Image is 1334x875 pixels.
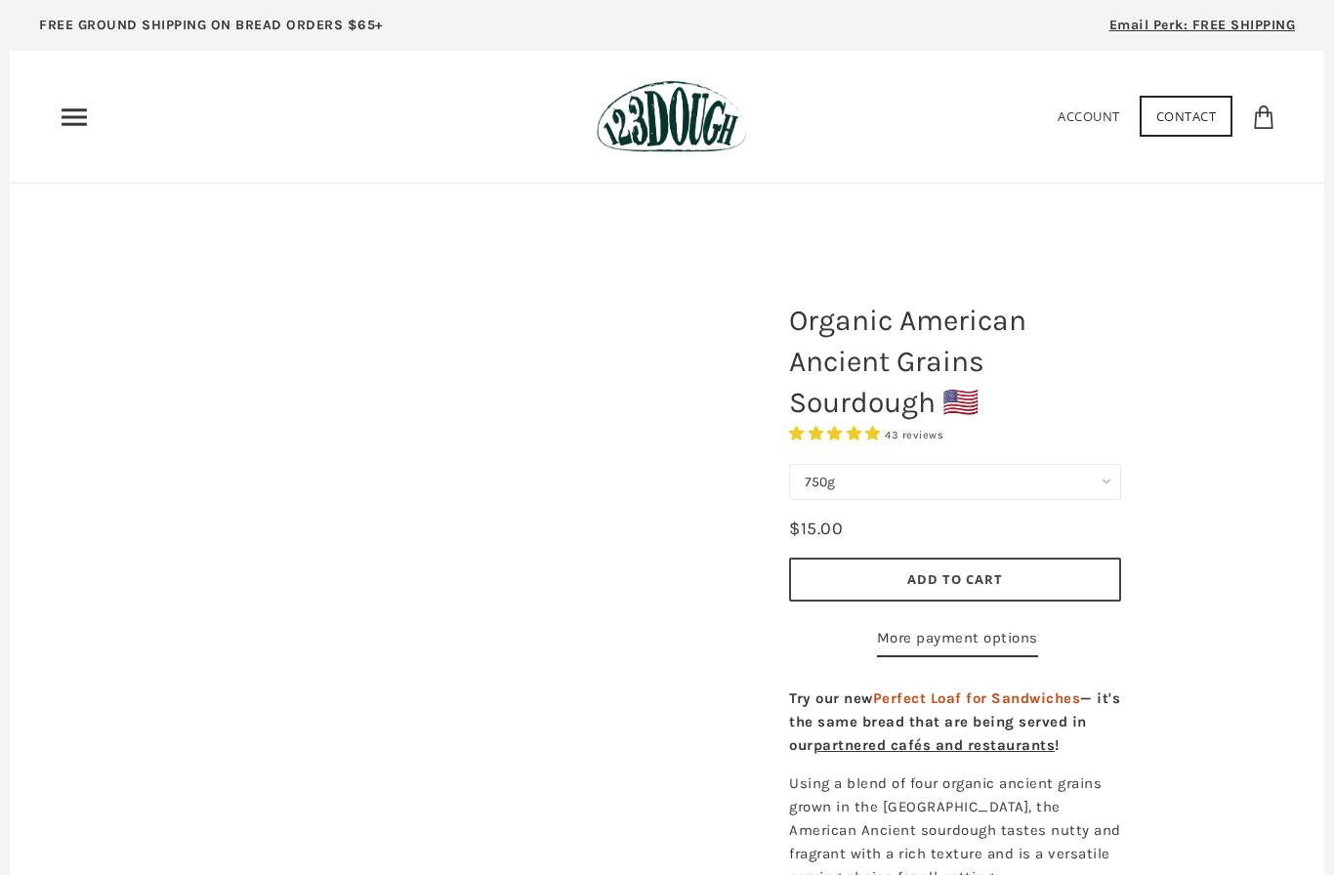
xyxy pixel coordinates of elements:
[789,558,1121,602] button: Add to Cart
[10,10,413,51] a: FREE GROUND SHIPPING ON BREAD ORDERS $65+
[877,626,1038,657] a: More payment options
[1140,96,1233,137] a: Contact
[774,290,1136,433] h1: Organic American Ancient Grains Sourdough 🇺🇸
[813,736,1056,754] a: partnered cafés and restaurants
[885,429,943,441] span: 43 reviews
[873,689,1081,707] span: Perfect Loaf for Sandwiches
[1109,17,1296,33] span: Email Perk: FREE SHIPPING
[1058,107,1120,125] a: Account
[39,15,384,36] p: FREE GROUND SHIPPING ON BREAD ORDERS $65+
[1080,10,1325,51] a: Email Perk: FREE SHIPPING
[907,570,1003,588] span: Add to Cart
[789,689,1120,754] strong: Try our new — it's the same bread that are being served in our !
[597,80,746,153] img: 123Dough Bakery
[789,515,843,543] div: $15.00
[125,281,711,867] a: Organic American Ancient Grains Sourdough 🇺🇸
[789,425,885,442] span: 4.93 stars
[59,102,90,133] nav: Primary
